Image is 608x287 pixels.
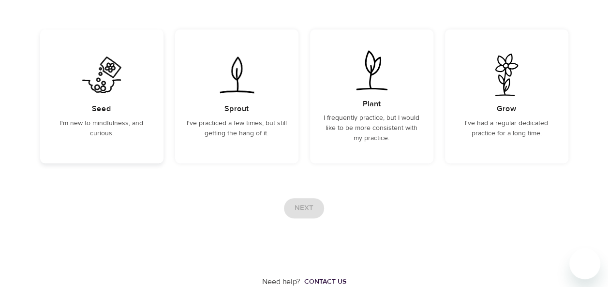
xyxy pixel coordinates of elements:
p: I've practiced a few times, but still getting the hang of it. [187,118,287,139]
img: I'm new to mindfulness, and curious. [77,54,126,96]
a: Contact us [300,277,346,287]
div: I've practiced a few times, but still getting the hang of it.SproutI've practiced a few times, bu... [175,29,298,163]
p: I've had a regular dedicated practice for a long time. [457,118,557,139]
div: I'm new to mindfulness, and curious.SeedI'm new to mindfulness, and curious. [40,29,163,163]
h5: Sprout [224,104,249,114]
p: I'm new to mindfulness, and curious. [52,118,152,139]
img: I've had a regular dedicated practice for a long time. [482,54,531,96]
h5: Seed [92,104,111,114]
h5: Plant [363,99,381,109]
h5: Grow [497,104,516,114]
img: I frequently practice, but I would like to be more consistent with my practice. [347,49,396,91]
iframe: Button to launch messaging window [569,248,600,279]
img: I've practiced a few times, but still getting the hang of it. [212,54,261,96]
div: I've had a regular dedicated practice for a long time.GrowI've had a regular dedicated practice f... [445,29,568,163]
p: I frequently practice, but I would like to be more consistent with my practice. [322,113,422,143]
div: Contact us [304,277,346,287]
div: I frequently practice, but I would like to be more consistent with my practice.PlantI frequently ... [310,29,433,163]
